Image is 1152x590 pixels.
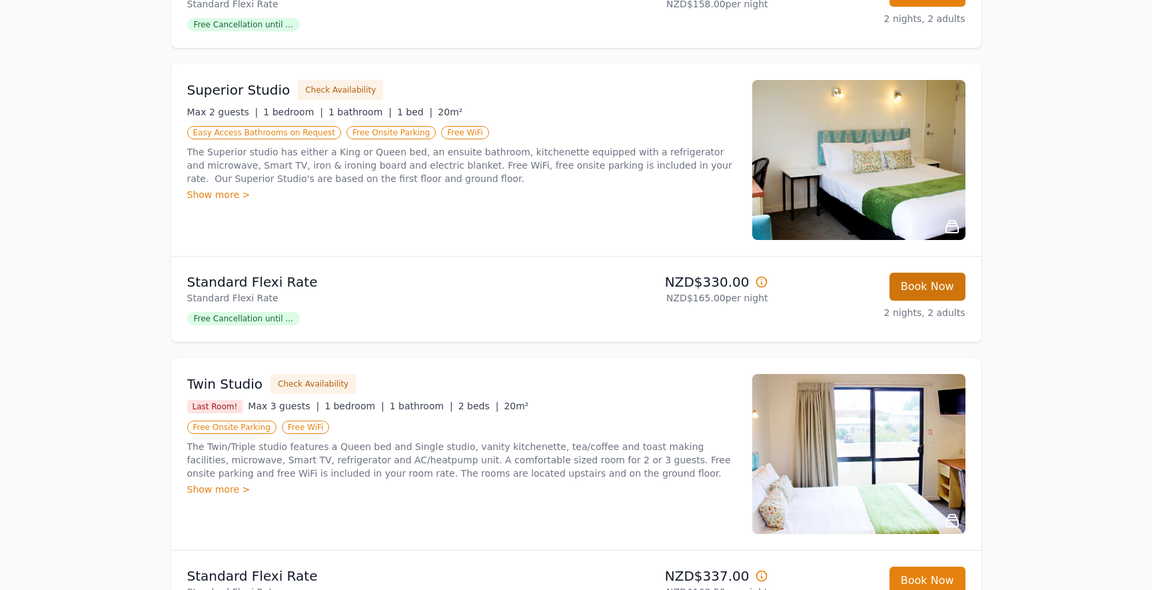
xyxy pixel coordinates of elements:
span: 1 bathroom | [390,401,453,411]
span: Max 3 guests | [248,401,319,411]
span: Free WiFi [282,421,330,434]
span: 1 bedroom | [263,107,323,117]
span: Easy Access Bathrooms on Request [187,126,342,139]
div: Show more > [187,483,736,496]
p: Standard Flexi Rate [187,567,571,585]
span: Free WiFi [441,126,489,139]
span: 1 bathroom | [328,107,392,117]
p: Standard Flexi Rate [187,273,571,291]
span: 2 beds | [458,401,499,411]
button: Check Availability [298,80,383,100]
span: 20m² [438,107,462,117]
p: 2 nights, 2 adults [779,12,965,25]
button: Book Now [889,273,965,301]
span: Free Cancellation until ... [187,18,300,31]
p: NZD$330.00 [582,273,768,291]
span: Free Cancellation until ... [187,312,300,325]
span: Last Room! [187,400,243,413]
h3: Superior Studio [187,81,290,99]
p: Standard Flexi Rate [187,291,571,305]
button: Check Availability [271,374,356,394]
p: The Twin/Triple studio features a Queen bed and Single studio, vanity kitchenette, tea/coffee and... [187,440,736,480]
p: NZD$337.00 [582,567,768,585]
h3: Twin Studio [187,375,263,393]
span: 1 bedroom | [324,401,384,411]
span: 20m² [504,401,528,411]
p: NZD$165.00 per night [582,291,768,305]
div: Show more > [187,188,736,201]
span: Max 2 guests | [187,107,259,117]
span: 1 bed | [397,107,432,117]
p: The Superior studio has either a King or Queen bed, an ensuite bathroom, kitchenette equipped wit... [187,145,736,185]
span: Free Onsite Parking [346,126,436,139]
p: 2 nights, 2 adults [779,306,965,319]
span: Free Onsite Parking [187,421,277,434]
